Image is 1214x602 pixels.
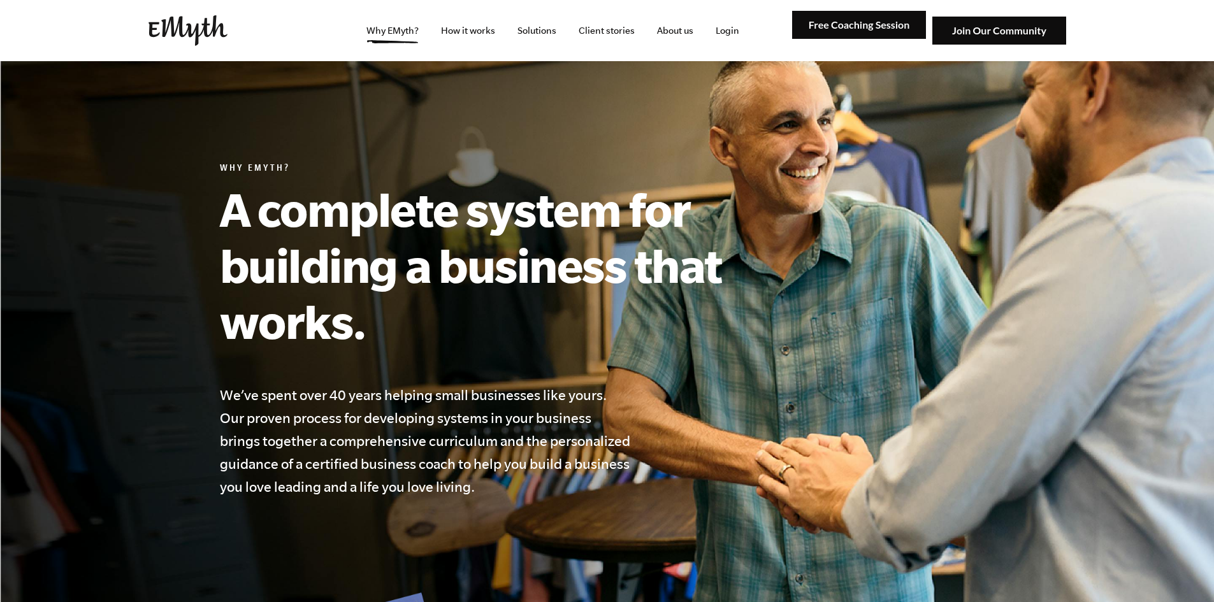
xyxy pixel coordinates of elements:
h6: Why EMyth? [220,163,781,176]
img: Join Our Community [932,17,1066,45]
h1: A complete system for building a business that works. [220,181,781,349]
h4: We’ve spent over 40 years helping small businesses like yours. Our proven process for developing ... [220,383,633,498]
img: EMyth [148,15,228,46]
img: Free Coaching Session [792,11,926,39]
iframe: Chat Widget [1150,541,1214,602]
